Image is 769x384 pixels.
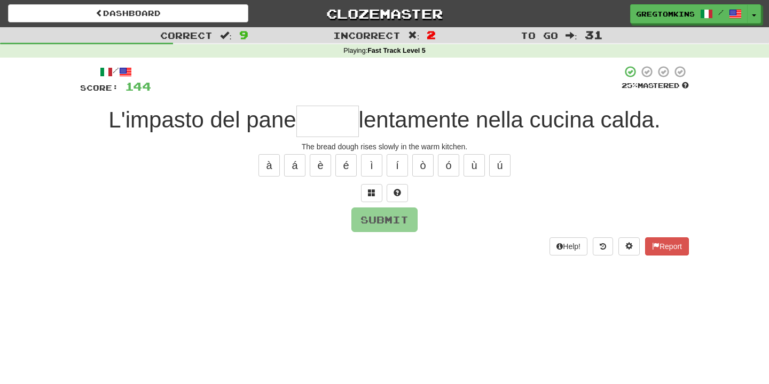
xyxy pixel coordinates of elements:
button: ò [412,154,434,177]
button: ù [464,154,485,177]
a: Clozemaster [264,4,505,23]
span: : [566,31,577,40]
div: Mastered [622,81,689,91]
span: To go [521,30,558,41]
button: ì [361,154,382,177]
a: GregTomkins / [630,4,748,23]
button: Round history (alt+y) [593,237,613,255]
button: Submit [351,207,418,232]
button: Report [645,237,689,255]
div: / [80,65,151,78]
span: 2 [427,28,436,41]
span: Correct [160,30,213,41]
span: / [718,9,724,16]
span: 31 [585,28,603,41]
button: é [335,154,357,177]
div: The bread dough rises slowly in the warm kitchen. [80,141,689,152]
span: Incorrect [333,30,401,41]
span: Score: [80,83,119,92]
span: lentamente nella cucina calda. [359,107,661,132]
button: à [258,154,280,177]
a: Dashboard [8,4,248,22]
button: Single letter hint - you only get 1 per sentence and score half the points! alt+h [387,184,408,202]
span: 25 % [622,81,638,90]
span: GregTomkins [636,9,695,19]
span: 144 [125,79,151,93]
button: Switch sentence to multiple choice alt+p [361,184,382,202]
button: ó [438,154,459,177]
span: : [220,31,232,40]
span: L'impasto del pane [108,107,296,132]
span: 9 [239,28,248,41]
span: : [408,31,420,40]
button: á [284,154,305,177]
strong: Fast Track Level 5 [367,47,426,54]
button: Help! [550,237,587,255]
button: ú [489,154,511,177]
button: è [310,154,331,177]
button: í [387,154,408,177]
